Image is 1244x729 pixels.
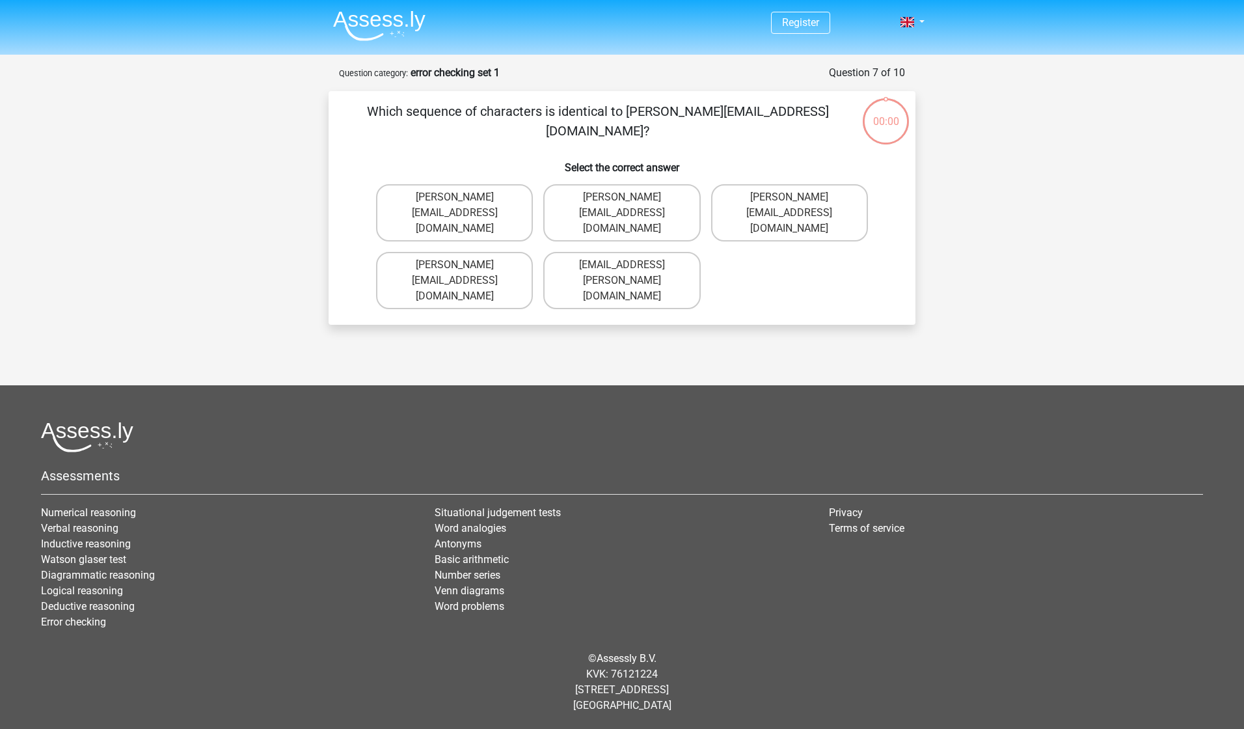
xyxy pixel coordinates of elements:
[435,553,509,566] a: Basic arithmetic
[435,585,504,597] a: Venn diagrams
[376,252,533,309] label: [PERSON_NAME][EMAIL_ADDRESS][DOMAIN_NAME]
[41,506,136,519] a: Numerical reasoning
[543,184,700,241] label: [PERSON_NAME][EMAIL_ADDRESS][DOMAIN_NAME]
[376,184,533,241] label: [PERSON_NAME][EMAIL_ADDRESS][DOMAIN_NAME]
[41,585,123,597] a: Logical reasoning
[829,506,863,519] a: Privacy
[339,68,408,78] small: Question category:
[435,600,504,612] a: Word problems
[782,16,819,29] a: Register
[31,640,1213,724] div: © KVK: 76121224 [STREET_ADDRESS] [GEOGRAPHIC_DATA]
[333,10,426,41] img: Assessly
[41,569,155,581] a: Diagrammatic reasoning
[411,66,500,79] strong: error checking set 1
[41,422,133,452] img: Assessly logo
[597,652,656,665] a: Assessly B.V.
[829,65,905,81] div: Question 7 of 10
[41,538,131,550] a: Inductive reasoning
[435,569,500,581] a: Number series
[41,468,1203,484] h5: Assessments
[349,151,895,174] h6: Select the correct answer
[41,522,118,534] a: Verbal reasoning
[41,553,126,566] a: Watson glaser test
[711,184,868,241] label: [PERSON_NAME][EMAIL_ADDRESS][DOMAIN_NAME]
[41,616,106,628] a: Error checking
[829,522,904,534] a: Terms of service
[349,102,846,141] p: Which sequence of characters is identical to [PERSON_NAME][EMAIL_ADDRESS][DOMAIN_NAME]?
[41,600,135,612] a: Deductive reasoning
[861,97,910,130] div: 00:00
[435,506,561,519] a: Situational judgement tests
[543,252,700,309] label: [EMAIL_ADDRESS][PERSON_NAME][DOMAIN_NAME]
[435,522,506,534] a: Word analogies
[435,538,481,550] a: Antonyms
